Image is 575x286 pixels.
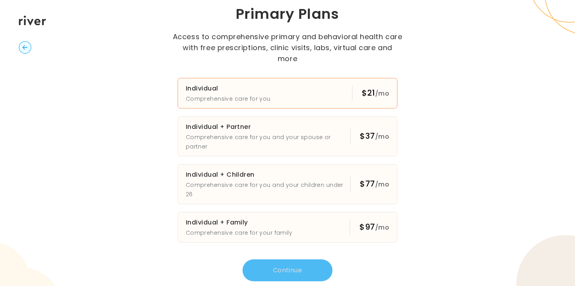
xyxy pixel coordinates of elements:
button: Individual + ChildrenComprehensive care for you and your children under 26$77/mo [178,164,397,204]
button: Individual + FamilyComprehensive care for your family$97/mo [178,212,397,243]
h3: Individual + Partner [186,121,350,132]
h3: Individual + Family [186,217,292,228]
span: /mo [375,89,389,98]
h3: Individual [186,83,271,94]
p: Comprehensive care for you and your children under 26 [186,180,350,199]
h1: Primary Plans [150,5,425,24]
p: Comprehensive care for you and your spouse or partner [186,132,350,151]
span: /mo [375,132,389,141]
button: Individual + PartnerComprehensive care for you and your spouse or partner$37/mo [178,116,397,156]
div: $77 [360,178,389,190]
div: $37 [360,130,389,142]
div: $97 [359,221,389,233]
button: Continue [243,259,332,281]
h3: Individual + Children [186,169,350,180]
span: /mo [375,180,389,189]
button: IndividualComprehensive care for you$21/mo [178,78,397,109]
span: /mo [375,223,389,232]
p: Access to comprehensive primary and behavioral health care with free prescriptions, clinic visits... [172,31,403,64]
p: Comprehensive care for you [186,94,271,103]
p: Comprehensive care for your family [186,228,292,237]
div: $21 [362,87,389,99]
